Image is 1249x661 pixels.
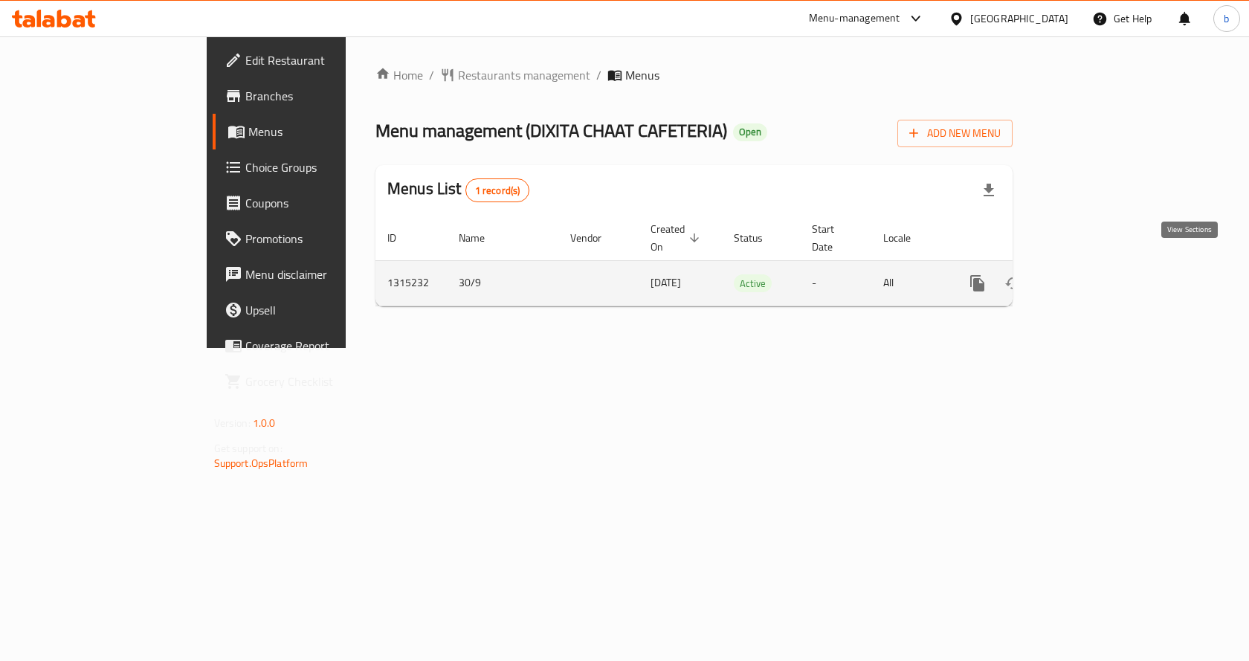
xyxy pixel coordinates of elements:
a: Promotions [213,221,416,257]
span: Grocery Checklist [245,373,404,390]
td: All [871,260,948,306]
span: Choice Groups [245,158,404,176]
a: Edit Restaurant [213,42,416,78]
div: Menu-management [809,10,900,28]
a: Menus [213,114,416,149]
span: Open [733,126,767,138]
span: ID [387,229,416,247]
span: Active [734,275,772,292]
div: [GEOGRAPHIC_DATA] [970,10,1068,27]
div: Export file [971,172,1007,208]
span: Locale [883,229,930,247]
th: Actions [948,216,1114,261]
nav: breadcrumb [375,66,1013,84]
div: Open [733,123,767,141]
span: Created On [651,220,704,256]
li: / [596,66,601,84]
span: Promotions [245,230,404,248]
a: Coupons [213,185,416,221]
td: - [800,260,871,306]
button: more [960,265,995,301]
li: / [429,66,434,84]
a: Branches [213,78,416,114]
button: Change Status [995,265,1031,301]
span: Coupons [245,194,404,212]
h2: Menus List [387,178,529,202]
span: Menus [625,66,659,84]
td: 30/9 [447,260,558,306]
a: Upsell [213,292,416,328]
span: 1.0.0 [253,413,276,433]
a: Support.OpsPlatform [214,454,309,473]
span: Menu management ( DIXITA CHAAT CAFETERIA ) [375,114,727,147]
a: Grocery Checklist [213,364,416,399]
table: enhanced table [375,216,1114,306]
span: Branches [245,87,404,105]
span: Menu disclaimer [245,265,404,283]
span: Coverage Report [245,337,404,355]
a: Coverage Report [213,328,416,364]
a: Menu disclaimer [213,257,416,292]
span: Restaurants management [458,66,590,84]
span: Edit Restaurant [245,51,404,69]
div: Active [734,274,772,292]
a: Choice Groups [213,149,416,185]
span: Start Date [812,220,853,256]
span: [DATE] [651,273,681,292]
span: Status [734,229,782,247]
a: Restaurants management [440,66,590,84]
span: Name [459,229,504,247]
div: Total records count [465,178,530,202]
span: 1 record(s) [466,184,529,198]
button: Add New Menu [897,120,1013,147]
span: Version: [214,413,251,433]
span: Upsell [245,301,404,319]
span: Vendor [570,229,621,247]
span: Get support on: [214,439,283,458]
span: Add New Menu [909,124,1001,143]
span: Menus [248,123,404,141]
span: b [1224,10,1229,27]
